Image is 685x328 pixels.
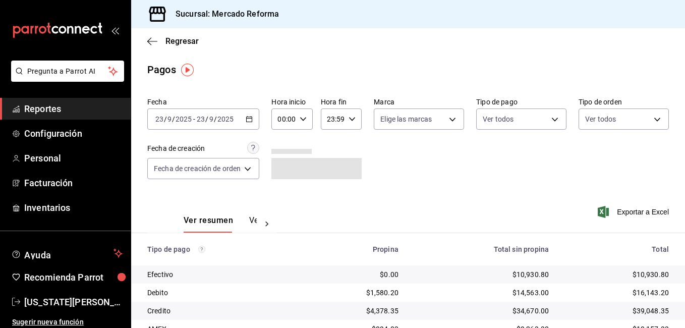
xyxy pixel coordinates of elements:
[483,114,513,124] span: Ver todos
[24,270,123,284] span: Recomienda Parrot
[24,151,123,165] span: Personal
[415,288,549,298] div: $14,563.00
[24,247,109,259] span: Ayuda
[24,102,123,116] span: Reportes
[154,163,241,174] span: Fecha de creación de orden
[565,269,669,280] div: $10,930.80
[147,62,176,77] div: Pagos
[217,115,234,123] input: ----
[147,288,296,298] div: Debito
[415,269,549,280] div: $10,930.80
[147,143,205,154] div: Fecha de creación
[565,245,669,253] div: Total
[196,115,205,123] input: --
[24,176,123,190] span: Facturación
[155,115,164,123] input: --
[7,73,124,84] a: Pregunta a Parrot AI
[600,206,669,218] button: Exportar a Excel
[12,317,123,327] span: Sugerir nueva función
[565,306,669,316] div: $39,048.35
[147,36,199,46] button: Regresar
[476,98,566,105] label: Tipo de pago
[147,306,296,316] div: Credito
[24,127,123,140] span: Configuración
[271,98,312,105] label: Hora inicio
[312,245,398,253] div: Propina
[214,115,217,123] span: /
[164,115,167,123] span: /
[24,295,123,309] span: [US_STATE][PERSON_NAME]
[415,245,549,253] div: Total sin propina
[147,245,296,253] div: Tipo de pago
[147,98,259,105] label: Fecha
[165,36,199,46] span: Regresar
[205,115,208,123] span: /
[111,26,119,34] button: open_drawer_menu
[312,306,398,316] div: $4,378.35
[209,115,214,123] input: --
[27,66,108,77] span: Pregunta a Parrot AI
[184,215,257,233] div: navigation tabs
[184,215,233,233] button: Ver resumen
[415,306,549,316] div: $34,670.00
[321,98,362,105] label: Hora fin
[585,114,616,124] span: Ver todos
[11,61,124,82] button: Pregunta a Parrot AI
[167,8,279,20] h3: Sucursal: Mercado Reforma
[249,215,287,233] button: Ver pagos
[312,269,398,280] div: $0.00
[181,64,194,76] img: Tooltip marker
[374,98,464,105] label: Marca
[193,115,195,123] span: -
[312,288,398,298] div: $1,580.20
[175,115,192,123] input: ----
[565,288,669,298] div: $16,143.20
[579,98,669,105] label: Tipo de orden
[167,115,172,123] input: --
[147,269,296,280] div: Efectivo
[380,114,432,124] span: Elige las marcas
[24,201,123,214] span: Inventarios
[198,246,205,253] svg: Los pagos realizados con Pay y otras terminales son montos brutos.
[172,115,175,123] span: /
